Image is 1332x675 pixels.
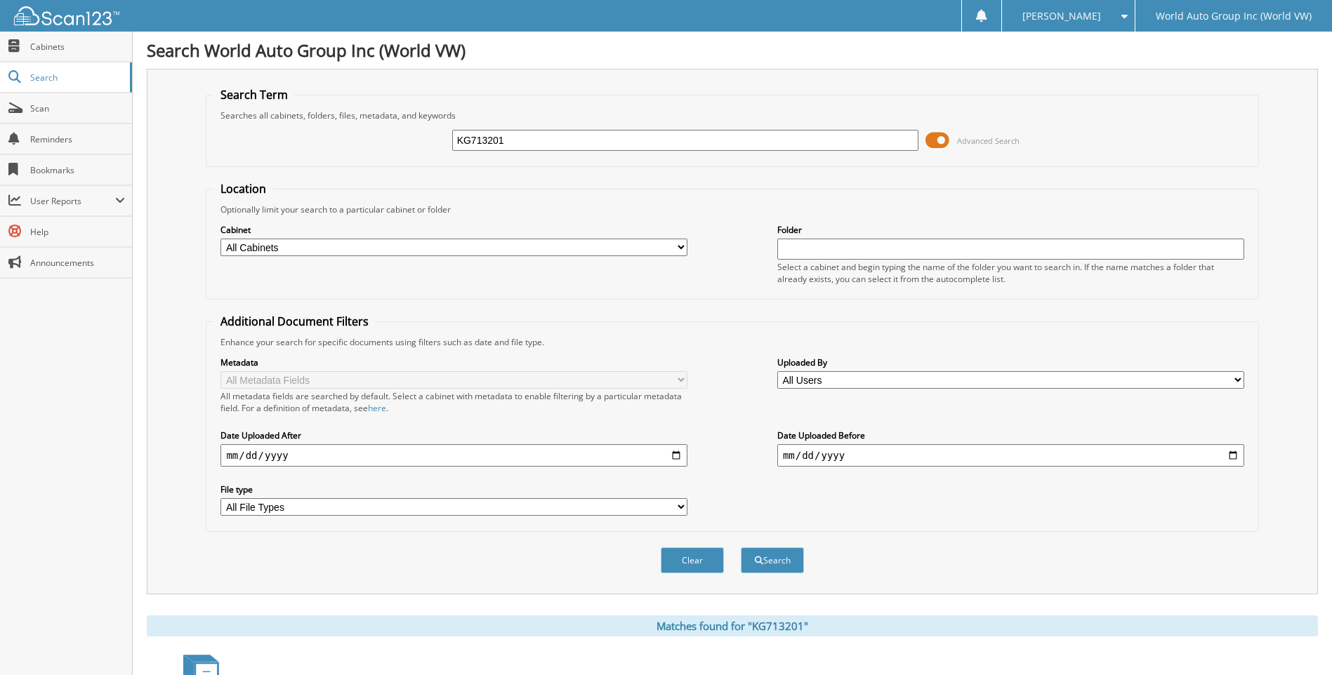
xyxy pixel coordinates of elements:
button: Clear [661,547,724,573]
span: Search [30,72,123,83]
legend: Location [213,181,273,196]
label: File type [220,483,687,495]
div: Searches all cabinets, folders, files, metadata, and keywords [213,109,1251,121]
span: World Auto Group Inc (World VW) [1156,12,1312,20]
input: start [220,444,687,467]
label: Metadata [220,356,687,368]
a: here [368,402,386,414]
div: Select a cabinet and begin typing the name of the folder you want to search in. If the name match... [777,261,1244,285]
label: Uploaded By [777,356,1244,368]
label: Date Uploaded Before [777,429,1244,441]
span: Advanced Search [957,135,1020,146]
label: Folder [777,224,1244,236]
span: [PERSON_NAME] [1022,12,1101,20]
button: Search [741,547,804,573]
label: Date Uploaded After [220,429,687,441]
label: Cabinet [220,224,687,236]
h1: Search World Auto Group Inc (World VW) [147,39,1318,62]
span: Bookmarks [30,164,125,176]
span: Help [30,226,125,238]
div: Enhance your search for specific documents using filters such as date and file type. [213,336,1251,348]
span: Reminders [30,133,125,145]
span: User Reports [30,195,115,207]
div: Matches found for "KG713201" [147,615,1318,636]
span: Announcements [30,257,125,269]
div: Optionally limit your search to a particular cabinet or folder [213,203,1251,215]
legend: Search Term [213,87,295,102]
img: scan123-logo-white.svg [14,6,119,25]
legend: Additional Document Filters [213,314,376,329]
span: Scan [30,102,125,114]
input: end [777,444,1244,467]
div: All metadata fields are searched by default. Select a cabinet with metadata to enable filtering b... [220,390,687,414]
span: Cabinets [30,41,125,53]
